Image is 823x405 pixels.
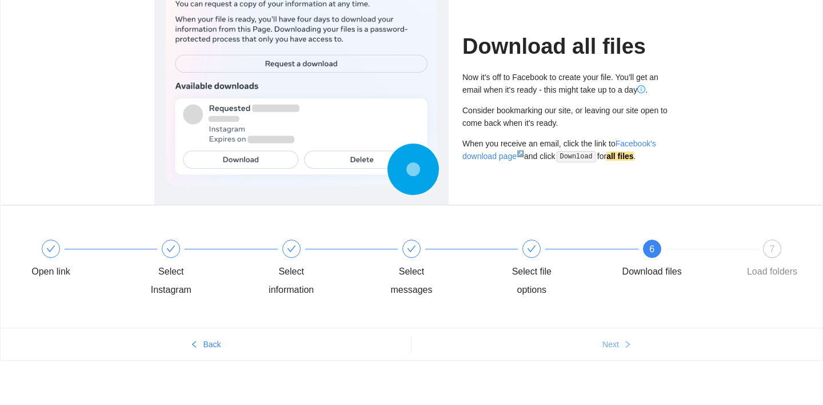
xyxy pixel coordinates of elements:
div: Select file options [498,263,565,299]
span: right [624,340,632,350]
a: Facebook's download page↗ [462,139,656,161]
h1: Download all files [462,33,669,60]
div: Select information [258,240,378,299]
span: check [287,244,296,253]
span: Back [203,338,221,351]
div: Select information [258,263,325,299]
strong: all files [606,152,633,161]
code: Download [557,151,596,162]
span: check [166,244,175,253]
span: 6 [649,244,654,254]
span: check [46,244,55,253]
span: check [407,244,416,253]
span: left [190,340,198,350]
div: Consider bookmarking our site, or leaving our site open to come back when it's ready. [462,104,669,129]
span: 7 [770,244,775,254]
div: 6Download files [619,240,739,281]
div: Open link [31,263,70,281]
button: leftBack [1,335,411,354]
span: Next [602,338,619,351]
div: Select Instagram [138,240,258,299]
div: 7Load folders [739,240,805,281]
div: Download files [622,263,682,281]
div: Select messages [378,240,498,299]
sup: ↗ [517,150,524,157]
span: check [527,244,536,253]
span: info-circle [637,85,645,93]
div: Select Instagram [138,263,204,299]
div: Now it's off to Facebook to create your file. You'll get an email when it's ready - this might ta... [462,71,669,96]
div: Select file options [498,240,618,299]
div: When you receive an email, click the link to and click for . [462,137,669,163]
button: Nextright [411,335,822,354]
div: Select messages [378,263,445,299]
div: Open link [18,240,138,281]
div: Load folders [747,263,797,281]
